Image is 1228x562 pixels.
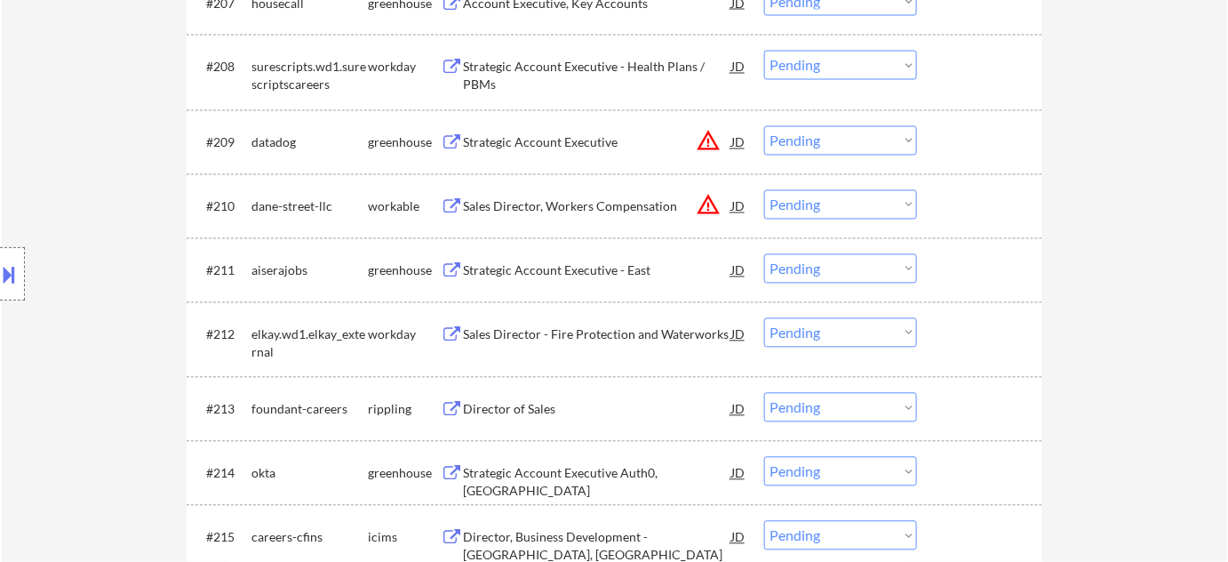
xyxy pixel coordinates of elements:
div: Director of Sales [463,401,731,419]
div: icims [368,529,441,547]
div: JD [730,393,747,425]
button: warning_amber [696,193,721,218]
div: Strategic Account Executive - East [463,262,731,280]
div: #214 [206,465,237,483]
div: JD [730,126,747,158]
div: JD [730,190,747,222]
div: Strategic Account Executive - Health Plans / PBMs [463,59,731,93]
div: surescripts.wd1.surescriptscareers [251,59,368,93]
div: okta [251,465,368,483]
div: Strategic Account Executive [463,134,731,152]
div: greenhouse [368,465,441,483]
div: careers-cfins [251,529,368,547]
div: Sales Director - Fire Protection and Waterworks [463,326,731,344]
div: rippling [368,401,441,419]
div: Strategic Account Executive Auth0, [GEOGRAPHIC_DATA] [463,465,731,500]
div: JD [730,51,747,83]
div: workday [368,59,441,76]
div: workday [368,326,441,344]
div: JD [730,318,747,350]
div: greenhouse [368,134,441,152]
div: JD [730,254,747,286]
div: #215 [206,529,237,547]
div: Sales Director, Workers Compensation [463,198,731,216]
button: warning_amber [696,129,721,154]
div: workable [368,198,441,216]
div: JD [730,521,747,553]
div: greenhouse [368,262,441,280]
div: JD [730,457,747,489]
div: #208 [206,59,237,76]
